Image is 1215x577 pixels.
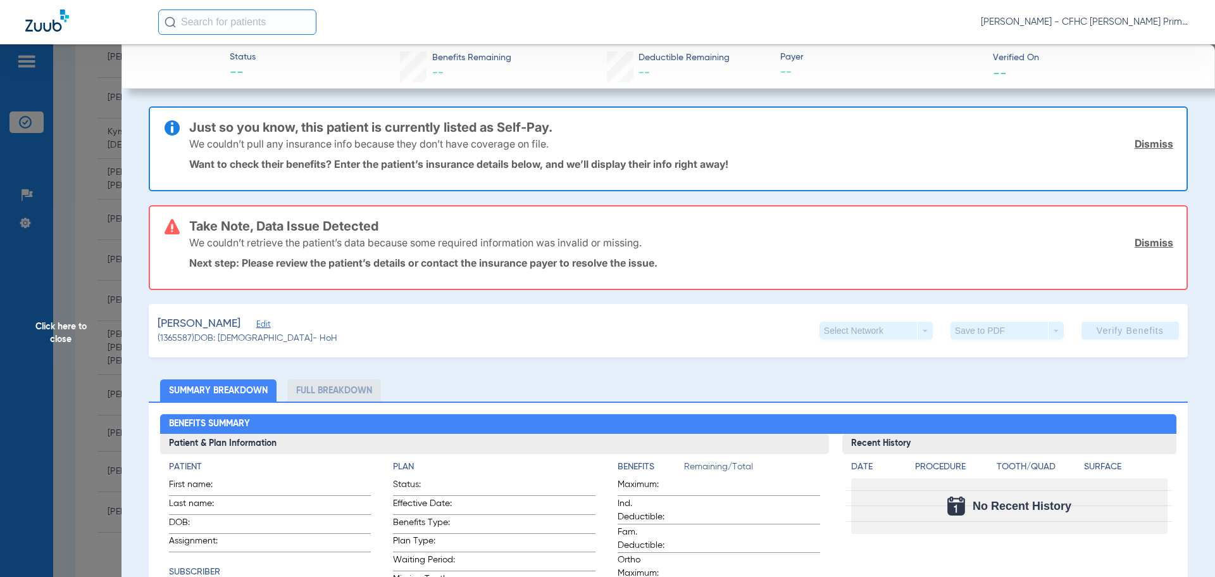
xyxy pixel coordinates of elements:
span: DOB: [169,516,231,533]
li: Summary Breakdown [160,379,277,402]
span: Waiting Period: [393,554,455,571]
h4: Benefits [618,460,684,474]
span: No Recent History [973,500,1071,512]
span: Edit [256,320,268,332]
span: Status [230,51,256,64]
img: error-icon [165,219,180,234]
span: First name: [169,478,231,495]
span: -- [780,65,982,80]
span: Maximum: [618,478,680,495]
h4: Date [851,460,904,474]
p: Want to check their benefits? Enter the patient’s insurance details below, and we’ll display thei... [189,158,1173,170]
img: Zuub Logo [25,10,69,32]
h4: Patient [169,460,371,474]
span: Benefits Type: [393,516,455,533]
span: Remaining/Total [684,460,820,478]
p: Next step: Please review the patient’s details or contact the insurance payer to resolve the issue. [189,257,1173,269]
h3: Take Note, Data Issue Detected [189,220,1173,232]
span: Ind. Deductible: [618,497,680,524]
span: -- [230,65,256,82]
span: [PERSON_NAME] - CFHC [PERSON_NAME] Primary Care Dental [981,16,1190,29]
span: Verified On [993,51,1195,65]
p: We couldn’t pull any insurance info because they don’t have coverage on file. [189,137,549,150]
span: Deductible Remaining [639,51,730,65]
p: We couldn’t retrieve the patient’s data because some required information was invalid or missing. [189,236,642,249]
span: Plan Type: [393,535,455,552]
span: Fam. Deductible: [618,526,680,552]
app-breakdown-title: Surface [1084,460,1168,478]
app-breakdown-title: Procedure [915,460,992,478]
h4: Surface [1084,460,1168,474]
h3: Just so you know, this patient is currently listed as Self-Pay. [189,121,1173,134]
h3: Patient & Plan Information [160,434,829,454]
img: info-icon [165,120,180,136]
span: [PERSON_NAME] [158,316,240,332]
app-breakdown-title: Tooth/Quad [997,460,1080,478]
iframe: Chat Widget [1152,516,1215,577]
img: Calendar [947,497,965,516]
input: Search for patients [158,10,316,35]
app-breakdown-title: Benefits [618,460,684,478]
a: Dismiss [1135,236,1173,249]
li: Full Breakdown [287,379,381,402]
a: Dismiss [1135,137,1173,150]
span: Last name: [169,497,231,514]
span: Benefits Remaining [432,51,511,65]
span: Status: [393,478,455,495]
img: Search Icon [165,16,176,28]
span: -- [432,67,444,79]
app-breakdown-title: Date [851,460,904,478]
span: (1365587) DOB: [DEMOGRAPHIC_DATA] - HoH [158,332,337,345]
h4: Procedure [915,460,992,474]
h4: Tooth/Quad [997,460,1080,474]
h4: Plan [393,460,595,474]
span: Effective Date: [393,497,455,514]
span: -- [993,66,1007,79]
h3: Recent History [842,434,1177,454]
span: Payer [780,51,982,64]
span: Assignment: [169,535,231,552]
span: -- [639,67,650,79]
h2: Benefits Summary [160,414,1177,434]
